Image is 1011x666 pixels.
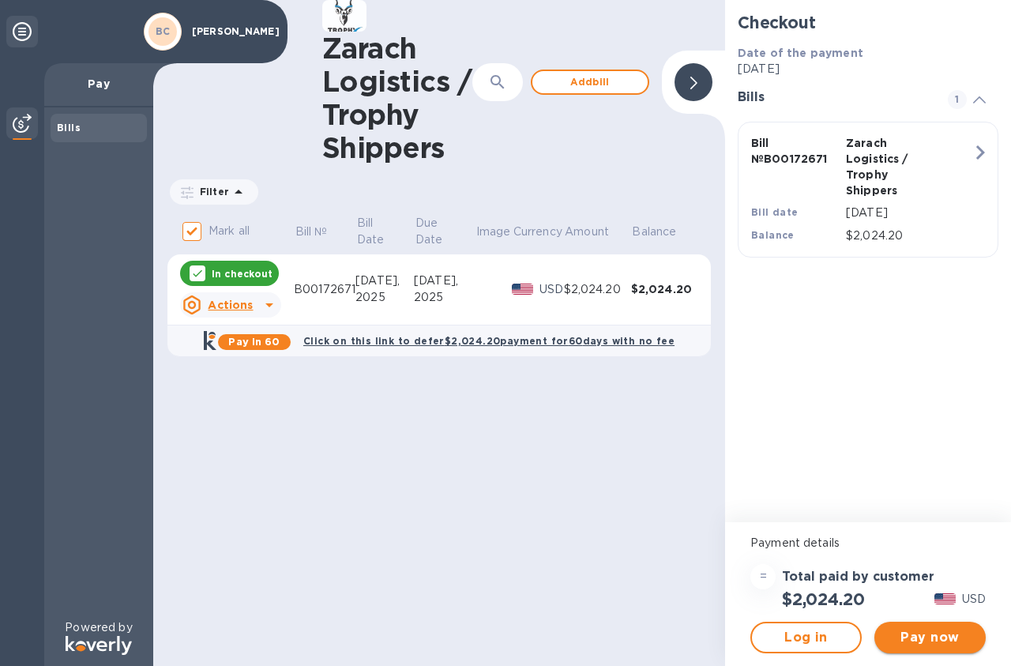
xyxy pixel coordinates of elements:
[948,90,967,109] span: 1
[750,622,862,653] button: Log in
[212,267,272,280] p: In checkout
[751,206,799,218] b: Bill date
[303,335,675,347] b: Click on this link to defer $2,024.20 payment for 60 days with no fee
[415,215,474,248] span: Due Date
[545,73,635,92] span: Add bill
[539,281,564,298] p: USD
[751,135,840,167] p: Bill № B00172671
[357,215,392,248] p: Bill Date
[512,284,533,295] img: USD
[846,205,972,221] p: [DATE]
[415,215,453,248] p: Due Date
[751,229,795,241] b: Balance
[565,224,630,240] span: Amount
[357,215,412,248] span: Bill Date
[513,224,562,240] p: Currency
[228,336,280,348] b: Pay in 60
[65,619,132,636] p: Powered by
[750,564,776,589] div: =
[192,26,271,37] p: [PERSON_NAME]
[738,13,998,32] h2: Checkout
[355,273,414,289] div: [DATE],
[887,628,973,647] span: Pay now
[209,223,250,239] p: Mark all
[782,589,864,609] h2: $2,024.20
[750,535,986,551] p: Payment details
[632,224,676,240] p: Balance
[738,47,863,59] b: Date of the payment
[738,61,998,77] p: [DATE]
[57,76,141,92] p: Pay
[738,122,998,258] button: Bill №B00172671Zarach Logistics / Trophy ShippersBill date[DATE]Balance$2,024.20
[295,224,328,240] p: Bill №
[66,636,132,655] img: Logo
[565,224,609,240] p: Amount
[564,281,631,298] div: $2,024.20
[194,185,229,198] p: Filter
[846,135,934,198] p: Zarach Logistics / Trophy Shippers
[846,228,972,244] p: $2,024.20
[414,289,475,306] div: 2025
[476,224,511,240] p: Image
[934,593,956,604] img: USD
[874,622,986,653] button: Pay now
[294,281,355,298] div: B00172671
[414,273,475,289] div: [DATE],
[355,289,414,306] div: 2025
[962,591,986,608] p: USD
[765,628,848,647] span: Log in
[208,299,253,311] u: Actions
[295,224,348,240] span: Bill №
[738,90,929,105] h3: Bills
[782,570,934,585] h3: Total paid by customer
[531,70,649,95] button: Addbill
[632,224,697,240] span: Balance
[156,25,171,37] b: BC
[631,281,698,297] div: $2,024.20
[57,122,81,134] b: Bills
[322,32,472,164] h1: Zarach Logistics / Trophy Shippers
